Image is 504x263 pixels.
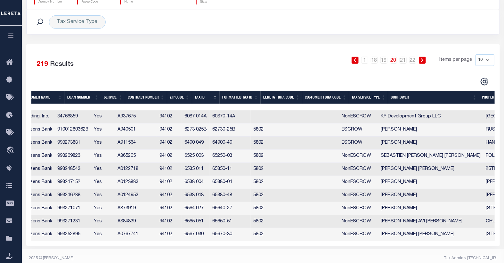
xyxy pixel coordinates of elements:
td: 94102 [157,176,182,189]
td: 65380-04 [210,176,251,189]
span: Items per page [440,57,472,64]
th: Contract Number: activate to sort column ascending [125,91,167,104]
th: Tax Service Type: activate to sort column ascending [349,91,388,104]
td: A884839 [115,215,157,228]
td: Yes [91,202,115,215]
td: Yes [91,215,115,228]
td: 6535 011 [182,163,210,176]
td: 94102 [157,150,182,163]
td: 993273881 [55,137,91,150]
td: ESCROW [339,124,378,137]
td: [PERSON_NAME] [378,176,483,189]
td: A937675 [115,110,157,124]
td: 993246288 [55,189,91,202]
td: 5802 [251,189,292,202]
td: 6538 004 [182,176,210,189]
div: Tax Service Type [49,15,106,29]
td: 6567 030 [182,228,210,241]
td: 6538 048 [182,189,210,202]
th: Customer TBRA Code: activate to sort column ascending [302,91,349,104]
td: 94102 [157,228,182,241]
td: 993248543 [55,163,91,176]
a: 19 [380,57,387,64]
td: 94102 [157,189,182,202]
td: 65250-03 [210,150,251,163]
th: Tax ID: activate to sort column descending [192,91,220,104]
td: NonESCROW [339,150,378,163]
td: A0124953 [115,189,157,202]
td: 34766859 [55,110,91,124]
td: 65640-27 [210,202,251,215]
td: 993271071 [55,202,91,215]
td: SEBASTIEN [PERSON_NAME] [PERSON_NAME] [378,150,483,163]
td: 6490 049 [182,137,210,150]
td: Kiavi Funding, Inc. [10,110,55,124]
i: travel_explore [6,147,16,155]
div: Tax Admin v.[TECHNICAL_ID] [268,255,497,261]
td: A0123883 [115,176,157,189]
td: First Citizens Bank [10,215,55,228]
td: 5802 [251,228,292,241]
td: NonESCROW [339,176,378,189]
td: First Citizens Bank [10,189,55,202]
td: First Citizens Bank [10,163,55,176]
td: A911564 [115,137,157,150]
td: 64900-49 [210,137,251,150]
td: [PERSON_NAME] [378,137,483,150]
td: [PERSON_NAME] [378,124,483,137]
td: First Citizens Bank [10,228,55,241]
td: [PERSON_NAME] [378,202,483,215]
td: 5802 [251,176,292,189]
td: Yes [91,228,115,241]
td: First Citizens Bank [10,176,55,189]
td: Yes [91,150,115,163]
td: 65380-48 [210,189,251,202]
td: 993269823 [55,150,91,163]
td: 94102 [157,110,182,124]
td: 65650-51 [210,215,251,228]
td: 993247152 [55,176,91,189]
a: 21 [400,57,407,64]
td: 6087 014A [182,110,210,124]
td: KY Development Group LLC [378,110,483,124]
td: Yes [91,189,115,202]
td: [PERSON_NAME] [PERSON_NAME] [378,228,483,241]
td: 5802 [251,202,292,215]
td: NonESCROW [339,202,378,215]
td: 5802 [251,215,292,228]
td: 65670-30 [210,228,251,241]
td: 94102 [157,124,182,137]
td: 993252895 [55,228,91,241]
td: NonESCROW [339,215,378,228]
label: Results [50,60,74,70]
td: 65350-11 [210,163,251,176]
td: [PERSON_NAME] AVI [PERSON_NAME] [378,215,483,228]
td: NonESCROW [339,189,378,202]
td: 5802 [251,163,292,176]
th: LERETA TBRA Code: activate to sort column ascending [261,91,302,104]
td: 6273 025B [182,124,210,137]
td: First Citizens Bank [10,124,55,137]
td: A940501 [115,124,157,137]
td: 910012803628 [55,124,91,137]
a: 20 [390,57,397,64]
td: First Citizens Bank [10,137,55,150]
div: 2025 © [PERSON_NAME]. [24,255,263,261]
td: NonESCROW [339,110,378,124]
td: 6525 003 [182,150,210,163]
td: A865205 [115,150,157,163]
td: Yes [91,110,115,124]
span: 219 [37,61,48,68]
td: 94102 [157,202,182,215]
td: [PERSON_NAME] [378,189,483,202]
td: NonESCROW [339,228,378,241]
td: 5802 [251,137,292,150]
td: Yes [91,163,115,176]
td: Yes [91,124,115,137]
th: Customer Name: activate to sort column ascending [20,91,65,104]
td: 62730-25B [210,124,251,137]
td: A0122718 [115,163,157,176]
td: Yes [91,176,115,189]
th: Loan Number: activate to sort column ascending [65,91,101,104]
td: 993271231 [55,215,91,228]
